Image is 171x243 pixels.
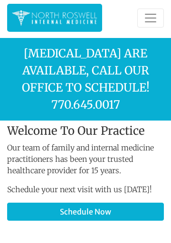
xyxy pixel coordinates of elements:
[7,142,164,176] p: Our team of family and internal medicine practitioners has been your trusted healthcare provider ...
[7,203,164,221] a: Schedule Now
[7,184,164,195] p: Schedule your next visit with us [DATE]!
[12,9,97,27] img: North Roswell Internal Medicine
[7,124,164,138] h1: Welcome To Our Practice
[137,9,164,28] button: Toggle navigation
[7,45,164,113] p: [MEDICAL_DATA] are available, call our office to schedule! 770.645.0017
